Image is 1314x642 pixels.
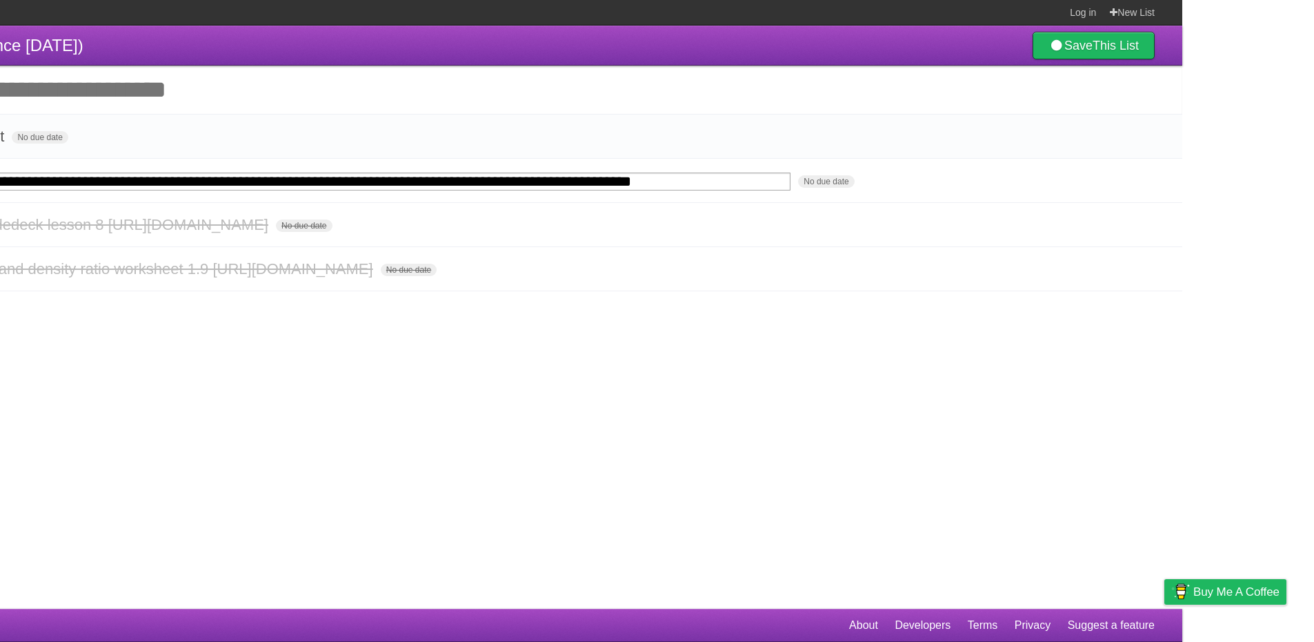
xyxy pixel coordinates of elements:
[12,131,68,144] span: No due date
[1193,580,1280,604] span: Buy me a coffee
[849,612,878,639] a: About
[968,612,998,639] a: Terms
[1093,39,1139,52] b: This List
[798,175,854,188] span: No due date
[276,220,332,232] span: No due date
[895,612,950,639] a: Developers
[1015,612,1051,639] a: Privacy
[1164,579,1286,605] a: Buy me a coffee
[1033,32,1155,59] a: SaveThis List
[1171,580,1190,603] img: Buy me a coffee
[1068,612,1155,639] a: Suggest a feature
[381,264,437,276] span: No due date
